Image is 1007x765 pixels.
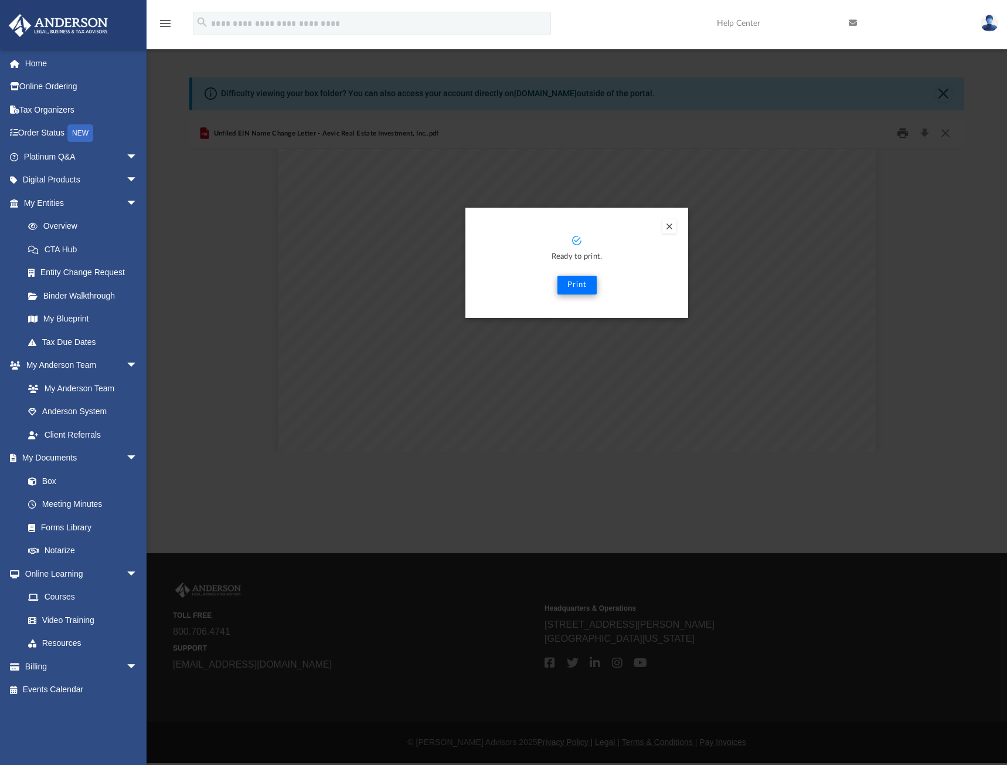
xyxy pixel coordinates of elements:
a: Courses [16,585,149,609]
img: User Pic [981,15,998,32]
a: My Blueprint [16,307,149,331]
span: arrow_drop_down [126,446,149,470]
a: Box [16,469,144,493]
a: Resources [16,632,149,655]
i: menu [158,16,172,31]
a: Anderson System [16,400,149,424]
a: Online Learningarrow_drop_down [8,562,149,585]
a: Forms Library [16,516,144,539]
a: Online Ordering [8,75,155,99]
a: menu [158,22,172,31]
a: Platinum Q&Aarrow_drop_down [8,145,155,168]
i: search [196,16,209,29]
a: My Documentsarrow_drop_down [8,446,149,470]
a: Order StatusNEW [8,121,155,145]
a: My Anderson Team [16,377,144,400]
span: arrow_drop_down [126,191,149,215]
a: Digital Productsarrow_drop_down [8,168,155,192]
a: Billingarrow_drop_down [8,655,155,678]
img: Anderson Advisors Platinum Portal [5,14,111,37]
div: Preview [189,119,964,452]
a: Overview [16,215,155,238]
span: arrow_drop_down [126,655,149,679]
a: Home [8,52,155,75]
a: Binder Walkthrough [16,284,155,307]
span: arrow_drop_down [126,168,149,192]
span: arrow_drop_down [126,354,149,378]
a: Notarize [16,539,149,563]
span: arrow_drop_down [126,145,149,169]
a: My Anderson Teamarrow_drop_down [8,354,149,377]
div: NEW [67,124,93,142]
p: Ready to print. [477,251,676,264]
a: Tax Organizers [8,98,155,121]
a: My Entitiesarrow_drop_down [8,191,155,215]
button: Print [557,276,597,295]
a: Client Referrals [16,423,149,446]
a: Entity Change Request [16,261,155,285]
a: Tax Due Dates [16,330,155,354]
a: CTA Hub [16,238,155,261]
a: Meeting Minutes [16,493,149,516]
span: arrow_drop_down [126,562,149,586]
a: Video Training [16,608,144,632]
a: Events Calendar [8,678,155,702]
